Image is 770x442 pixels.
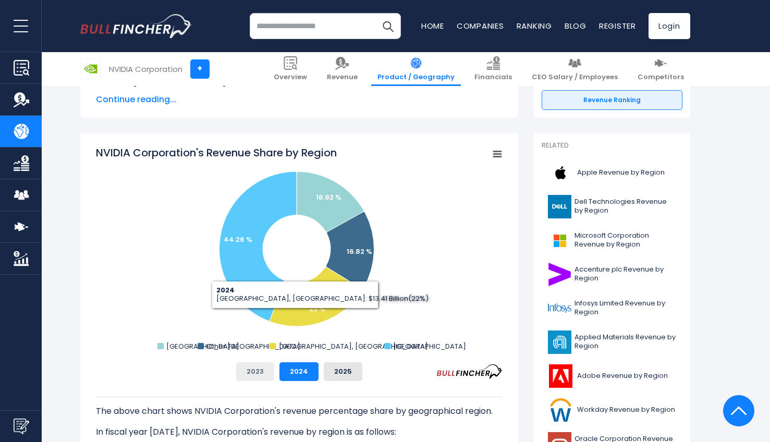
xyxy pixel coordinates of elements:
[224,235,252,244] text: 44.26 %
[457,20,504,31] a: Companies
[565,20,586,31] a: Blog
[542,260,682,289] a: Accenture plc Revenue by Region
[96,426,503,438] p: In fiscal year [DATE], NVIDIA Corporation's revenue by region is as follows:
[80,14,192,38] a: Go to homepage
[375,13,401,39] button: Search
[548,364,574,388] img: ADBE logo
[649,13,690,39] a: Login
[279,362,319,381] button: 2024
[575,231,676,249] span: Microsoft Corporation Revenue by Region
[542,192,682,221] a: Dell Technologies Revenue by Region
[577,406,675,414] span: Workday Revenue by Region
[548,161,574,185] img: AAPL logo
[316,192,341,202] text: 16.92 %
[278,341,427,351] text: [GEOGRAPHIC_DATA], [GEOGRAPHIC_DATA]
[575,333,676,351] span: Applied Materials Revenue by Region
[517,20,552,31] a: Ranking
[206,341,300,351] text: Other [GEOGRAPHIC_DATA]
[575,299,676,317] span: Infosys Limited Revenue by Region
[548,263,571,286] img: ACN logo
[542,90,682,110] a: Revenue Ranking
[548,330,571,354] img: AMAT logo
[109,63,182,75] div: NVIDIA Corporation
[542,226,682,255] a: Microsoft Corporation Revenue by Region
[96,145,503,354] svg: NVIDIA Corporation's Revenue Share by Region
[377,73,455,82] span: Product / Geography
[371,52,461,86] a: Product / Geography
[631,52,690,86] a: Competitors
[548,398,574,422] img: WDAY logo
[474,73,512,82] span: Financials
[577,168,665,177] span: Apple Revenue by Region
[324,362,362,381] button: 2025
[393,341,466,351] text: [GEOGRAPHIC_DATA]
[542,294,682,323] a: Infosys Limited Revenue by Region
[327,73,358,82] span: Revenue
[575,265,676,283] span: Accenture plc Revenue by Region
[81,59,101,79] img: NVDA logo
[577,372,668,380] span: Adobe Revenue by Region
[542,158,682,187] a: Apple Revenue by Region
[274,73,307,82] span: Overview
[638,73,684,82] span: Competitors
[542,396,682,424] a: Workday Revenue by Region
[599,20,636,31] a: Register
[236,362,274,381] button: 2023
[525,52,624,86] a: CEO Salary / Employees
[96,93,503,106] span: Continue reading...
[166,341,239,351] text: [GEOGRAPHIC_DATA]
[548,229,571,252] img: MSFT logo
[96,405,503,418] p: The above chart shows NVIDIA Corporation's revenue percentage share by geographical region.
[321,52,364,86] a: Revenue
[548,195,571,218] img: DELL logo
[80,14,192,38] img: bullfincher logo
[468,52,518,86] a: Financials
[309,304,325,314] text: 22 %
[347,247,372,256] text: 16.82 %
[421,20,444,31] a: Home
[532,73,618,82] span: CEO Salary / Employees
[267,52,313,86] a: Overview
[575,198,676,215] span: Dell Technologies Revenue by Region
[190,59,210,79] a: +
[542,362,682,390] a: Adobe Revenue by Region
[96,145,337,160] tspan: NVIDIA Corporation's Revenue Share by Region
[548,297,571,320] img: INFY logo
[542,328,682,357] a: Applied Materials Revenue by Region
[542,141,682,150] p: Related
